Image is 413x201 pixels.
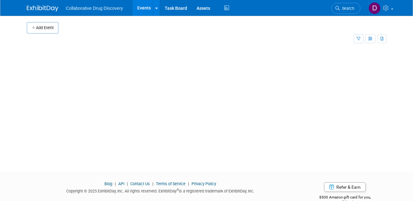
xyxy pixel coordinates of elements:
[118,181,124,186] a: API
[186,181,191,186] span: |
[177,188,179,192] sup: ®
[369,2,381,14] img: Daniel Castro
[192,181,216,186] a: Privacy Policy
[324,182,366,192] a: Refer & Earn
[113,181,117,186] span: |
[27,187,294,194] div: Copyright © 2025 ExhibitDay, Inc. All rights reserved. ExhibitDay is a registered trademark of Ex...
[125,181,129,186] span: |
[331,3,360,14] a: Search
[27,22,58,33] button: Add Event
[66,6,123,11] span: Collaborative Drug Discovery
[130,181,150,186] a: Contact Us
[156,181,186,186] a: Terms of Service
[340,6,354,11] span: Search
[27,5,58,12] img: ExhibitDay
[151,181,155,186] span: |
[104,181,112,186] a: Blog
